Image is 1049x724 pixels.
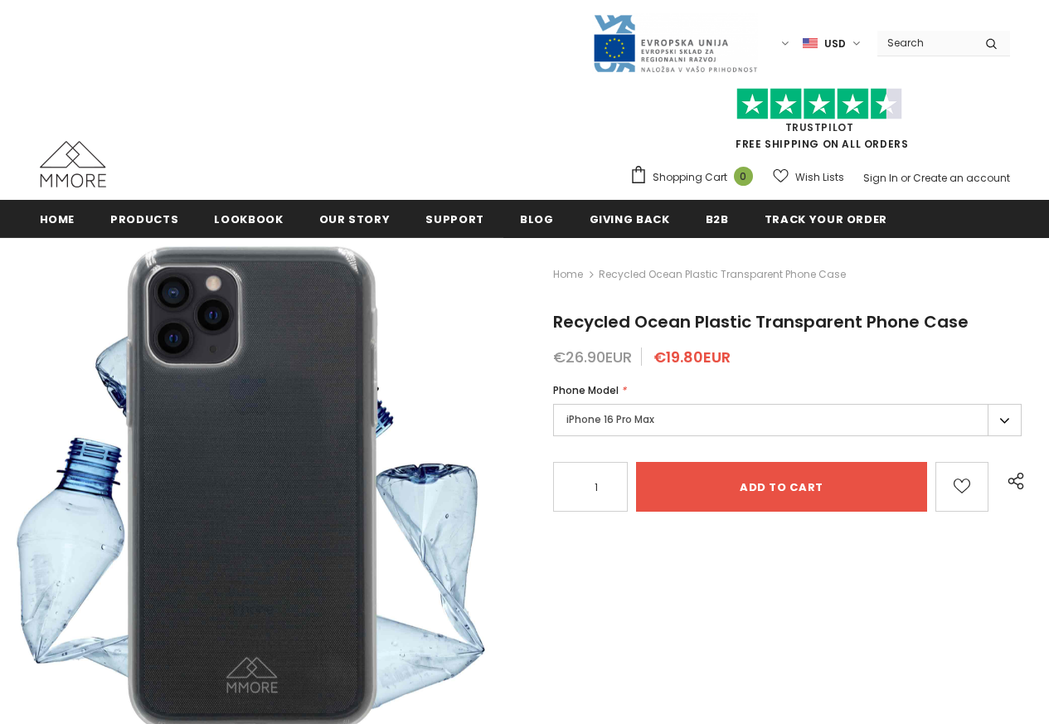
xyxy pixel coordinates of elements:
a: Sign In [863,171,898,185]
span: Track your order [765,211,887,227]
span: FREE SHIPPING ON ALL ORDERS [629,95,1010,151]
span: Lookbook [214,211,283,227]
img: USD [803,36,818,51]
a: Blog [520,200,554,237]
input: Search Site [877,31,973,55]
input: Add to cart [636,462,927,512]
a: Wish Lists [773,163,844,192]
a: Home [40,200,75,237]
span: Home [40,211,75,227]
a: Track your order [765,200,887,237]
a: Shopping Cart 0 [629,165,761,190]
span: Recycled Ocean Plastic Transparent Phone Case [599,265,846,284]
a: B2B [706,200,729,237]
a: Create an account [913,171,1010,185]
span: Our Story [319,211,391,227]
img: Trust Pilot Stars [736,88,902,120]
a: Home [553,265,583,284]
span: or [901,171,911,185]
a: Products [110,200,178,237]
a: Trustpilot [785,120,854,134]
a: Giving back [590,200,670,237]
span: €26.90EUR [553,347,632,367]
span: Recycled Ocean Plastic Transparent Phone Case [553,310,969,333]
span: Phone Model [553,383,619,397]
img: MMORE Cases [40,141,106,187]
label: iPhone 16 Pro Max [553,404,1022,436]
span: Giving back [590,211,670,227]
span: Shopping Cart [653,169,727,186]
a: Javni Razpis [592,36,758,50]
span: 0 [734,167,753,186]
span: Products [110,211,178,227]
span: USD [824,36,846,52]
span: Wish Lists [795,169,844,186]
img: Javni Razpis [592,13,758,74]
span: €19.80EUR [653,347,731,367]
span: support [425,211,484,227]
a: support [425,200,484,237]
span: B2B [706,211,729,227]
a: Lookbook [214,200,283,237]
a: Our Story [319,200,391,237]
span: Blog [520,211,554,227]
